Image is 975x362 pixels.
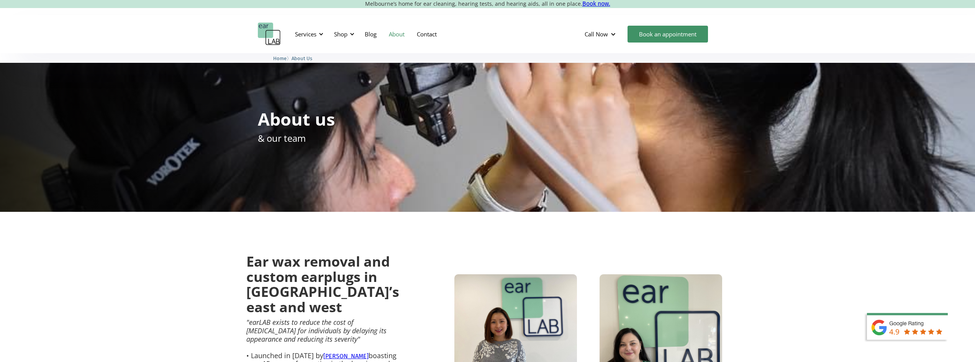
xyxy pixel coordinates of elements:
div: Services [295,30,316,38]
a: [PERSON_NAME] [323,352,369,360]
h1: About us [258,110,335,128]
div: Shop [334,30,347,38]
a: Book an appointment [628,26,708,43]
span: Home [273,56,287,61]
li: 〉 [273,54,292,62]
a: About Us [292,54,312,62]
a: Home [273,54,287,62]
div: Call Now [585,30,608,38]
a: Blog [359,23,383,45]
h2: Ear wax removal and custom earplugs in [GEOGRAPHIC_DATA]’s east and west [246,254,399,314]
div: Shop [329,23,357,46]
span: About Us [292,56,312,61]
div: Services [290,23,326,46]
a: home [258,23,281,46]
div: Call Now [578,23,624,46]
a: About [383,23,411,45]
a: Contact [411,23,443,45]
p: & our team [258,131,306,145]
em: "earLAB exists to reduce the cost of [MEDICAL_DATA] for individuals by delaying its appearance an... [246,318,387,343]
